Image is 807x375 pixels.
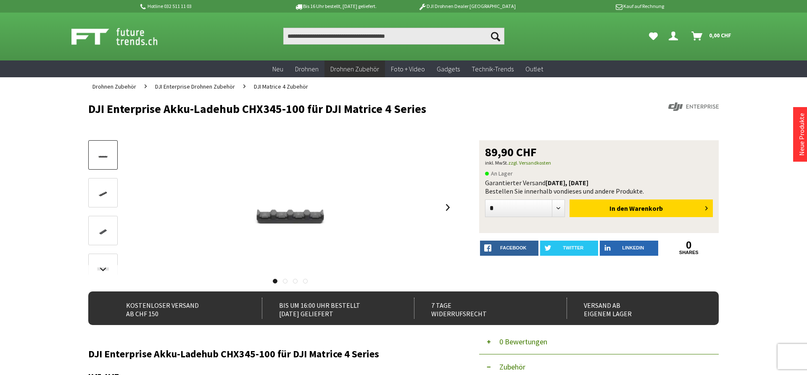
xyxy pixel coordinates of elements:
p: inkl. MwSt. [485,158,713,168]
a: Dein Konto [665,28,685,45]
a: Technik-Trends [466,60,520,78]
span: LinkedIn [622,245,644,250]
span: twitter [563,245,583,250]
a: Drohnen Zubehör [324,60,385,78]
span: Warenkorb [629,204,663,212]
div: Versand ab eigenem Lager [567,298,701,319]
a: DJI Enterprise Drohnen Zubehör [151,77,239,96]
span: Drohnen Zubehör [92,83,136,90]
a: Warenkorb [688,28,736,45]
button: Suchen [487,28,504,45]
div: 7 Tage Widerrufsrecht [414,298,548,319]
span: Gadgets [437,65,460,73]
a: LinkedIn [600,241,658,256]
img: DJI Enterprise Akku-Ladehub CHX345-100 für DJI Matrice 4 Series [197,140,383,275]
input: Produkt, Marke, Kategorie, EAN, Artikelnummer… [283,28,504,45]
span: 89,90 CHF [485,146,537,158]
b: [DATE], [DATE] [546,178,588,187]
button: In den Warenkorb [570,199,713,217]
a: DJI Matrice 4 Zubehör [250,77,312,96]
p: Bis 16 Uhr bestellt, [DATE] geliefert. [270,1,401,11]
span: DJI Enterprise Drohnen Zubehör [155,83,235,90]
span: Drohnen [295,65,319,73]
a: shares [660,250,718,255]
a: zzgl. Versandkosten [508,160,551,166]
a: Gadgets [431,60,466,78]
span: An Lager [485,168,513,178]
img: Shop Futuretrends - zur Startseite wechseln [71,26,176,47]
p: Kauf auf Rechnung [533,1,664,11]
span: facebook [500,245,526,250]
img: Vorschau: DJI Enterprise Akku-Ladehub CHX345-100 für DJI Matrice 4 Series [91,147,115,164]
p: DJI Drohnen Dealer [GEOGRAPHIC_DATA] [401,1,533,11]
a: Outlet [520,60,549,78]
span: DJI Matrice 4 Zubehör [254,83,308,90]
span: 0,00 CHF [709,29,731,42]
a: Meine Favoriten [645,28,662,45]
img: DJI Enterprise [668,102,719,111]
span: Technik-Trends [472,65,514,73]
a: Neu [266,60,289,78]
a: Foto + Video [385,60,431,78]
span: Neu [272,65,283,73]
button: 0 Bewertungen [479,329,719,354]
a: facebook [480,241,538,256]
span: Drohnen Zubehör [330,65,379,73]
a: twitter [540,241,599,256]
div: Bis um 16:00 Uhr bestellt [DATE] geliefert [262,298,396,319]
span: Outlet [525,65,543,73]
span: Foto + Video [391,65,425,73]
p: Hotline 032 511 11 03 [139,1,270,11]
h1: DJI Enterprise Akku-Ladehub CHX345-100 für DJI Matrice 4 Series [88,102,593,115]
a: Drohnen [289,60,324,78]
div: Garantierter Versand Bestellen Sie innerhalb von dieses und andere Produkte. [485,178,713,195]
h2: DJI Enterprise Akku-Ladehub CHX345-100 für DJI Matrice 4 Series [88,349,454,359]
div: Kostenloser Versand ab CHF 150 [109,298,243,319]
a: 0 [660,241,718,250]
a: Drohnen Zubehör [88,77,140,96]
span: In den [609,204,628,212]
a: Neue Produkte [797,113,806,156]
